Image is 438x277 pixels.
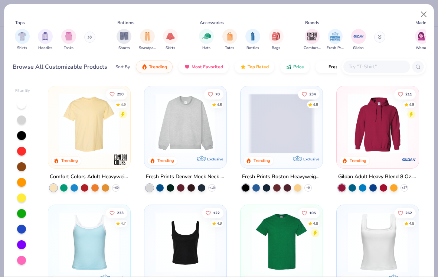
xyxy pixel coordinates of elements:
button: Fresh Prints Flash [316,61,401,73]
span: + 37 [401,186,407,190]
span: 122 [213,211,220,215]
button: filter button [304,29,321,51]
div: filter for Tanks [61,29,76,51]
button: filter button [199,29,214,51]
div: filter for Bottles [245,29,260,51]
span: Top Rated [248,64,269,70]
img: Bags Image [272,32,280,40]
button: filter button [61,29,76,51]
span: Hats [202,45,210,51]
button: filter button [15,29,30,51]
div: 4.9 [121,102,126,107]
span: Most Favorited [192,64,223,70]
div: 4.8 [409,102,414,107]
button: filter button [327,29,344,51]
img: 029b8af0-80e6-406f-9fdc-fdf898547912 [56,94,123,153]
button: Price [280,61,310,73]
div: filter for Skirts [163,29,178,51]
div: filter for Hoodies [38,29,53,51]
button: Like [106,89,128,99]
div: filter for Shorts [117,29,131,51]
span: Hoodies [38,45,52,51]
div: filter for Totes [222,29,237,51]
div: Browse All Customizable Products [13,62,107,71]
div: filter for Hats [199,29,214,51]
img: 01756b78-01f6-4cc6-8d8a-3c30c1a0c8ac [344,94,411,153]
img: db319196-8705-402d-8b46-62aaa07ed94f [248,212,315,272]
button: filter button [139,29,156,51]
span: + 60 [113,186,119,190]
span: 290 [117,92,124,96]
span: Fresh Prints [327,45,344,51]
img: TopRated.gif [240,64,246,70]
button: filter button [351,29,366,51]
div: Gildan Adult Heavy Blend 8 Oz. 50/50 Hooded Sweatshirt [338,172,417,182]
img: Gildan Image [353,31,364,42]
button: Like [202,208,223,218]
span: 211 [405,92,412,96]
img: Comfort Colors Image [307,31,318,42]
div: Accessories [200,19,224,26]
span: Gildan [353,45,364,51]
span: Fresh Prints Flash [328,64,367,70]
button: filter button [38,29,53,51]
div: Filter By [15,88,30,94]
div: filter for Sweatpants [139,29,156,51]
button: filter button [269,29,284,51]
div: Sort By [115,63,130,70]
span: Bags [272,45,280,51]
img: Shirts Image [18,32,26,40]
div: filter for Gildan [351,29,366,51]
div: filter for Shirts [15,29,30,51]
div: Fresh Prints Denver Mock Neck Heavyweight Sweatshirt [146,172,225,182]
div: Comfort Colors Adult Heavyweight T-Shirt [50,172,129,182]
span: 70 [215,92,220,96]
span: Tanks [64,45,73,51]
div: Bottoms [117,19,134,26]
button: Top Rated [235,61,274,73]
img: Hoodies Image [41,32,49,40]
img: Bottles Image [249,32,257,40]
div: Fresh Prints Boston Heavyweight Hoodie [242,172,321,182]
button: filter button [245,29,260,51]
img: Women Image [418,32,426,40]
div: 4.8 [313,221,318,226]
img: a25d9891-da96-49f3-a35e-76288174bf3a [56,212,123,272]
div: filter for Women [415,29,430,51]
input: Try "T-Shirt" [348,62,405,71]
span: Sweatpants [139,45,156,51]
img: Tanks Image [65,32,73,40]
span: Women [416,45,429,51]
img: Fresh Prints Image [330,31,341,42]
button: Trending [136,61,173,73]
button: filter button [117,29,131,51]
div: Brands [305,19,319,26]
div: filter for Fresh Prints [327,29,344,51]
span: Shorts [118,45,130,51]
img: Totes Image [226,32,234,40]
img: 94a2aa95-cd2b-4983-969b-ecd512716e9a [344,212,411,272]
span: 234 [309,92,316,96]
img: 8af284bf-0d00-45ea-9003-ce4b9a3194ad [152,212,219,272]
button: filter button [415,29,430,51]
div: 4.8 [313,102,318,107]
img: Shorts Image [120,32,128,40]
button: filter button [163,29,178,51]
span: + 9 [306,186,310,190]
button: Like [106,208,128,218]
img: Gildan logo [401,152,416,167]
img: most_fav.gif [184,64,190,70]
img: flash.gif [321,64,327,70]
div: filter for Comfort Colors [304,29,321,51]
span: Shirts [17,45,27,51]
span: Bottles [246,45,259,51]
span: 262 [405,211,412,215]
img: Comfort Colors logo [113,152,128,167]
span: Skirts [166,45,175,51]
button: Most Favorited [179,61,229,73]
div: 4.7 [121,221,126,226]
div: 4.8 [409,221,414,226]
img: Sweatpants Image [143,32,151,40]
span: Trending [149,64,167,70]
div: 4.9 [217,221,222,226]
